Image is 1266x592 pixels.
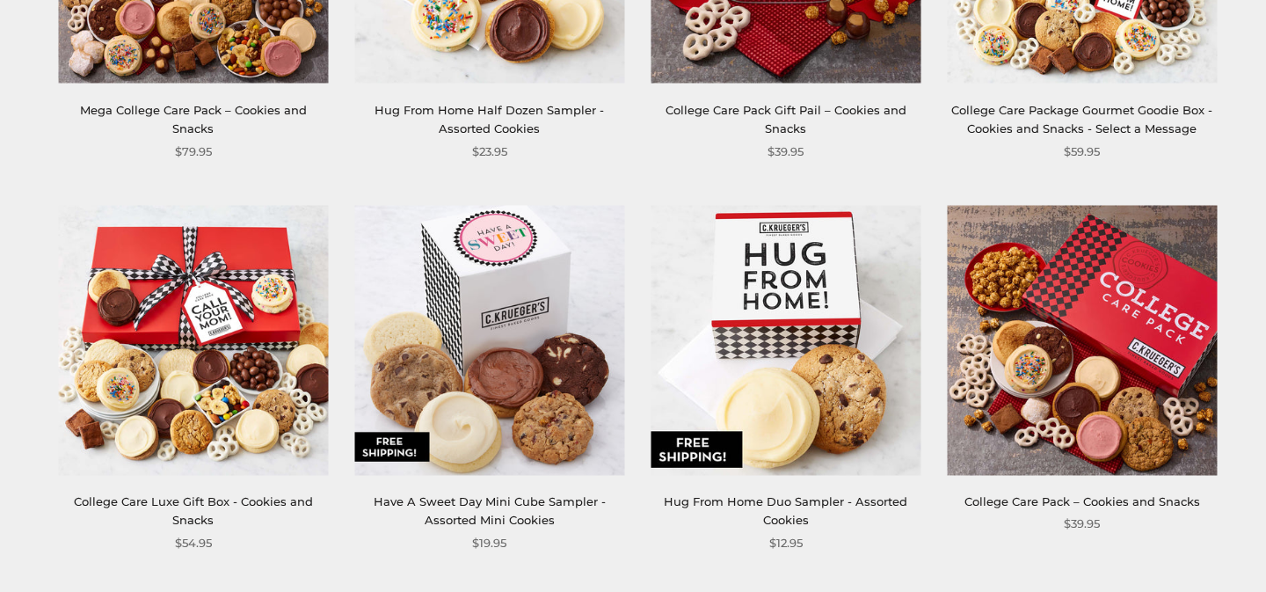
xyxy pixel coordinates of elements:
span: $19.95 [472,534,506,552]
img: Hug From Home Duo Sampler - Assorted Cookies [651,205,920,475]
img: College Care Luxe Gift Box - Cookies and Snacks [58,205,328,475]
a: College Care Package Gourmet Goodie Box - Cookies and Snacks - Select a Message [951,103,1212,135]
span: $39.95 [1064,515,1100,533]
img: Have A Sweet Day Mini Cube Sampler - Assorted Mini Cookies [354,205,624,475]
a: College Care Luxe Gift Box - Cookies and Snacks [74,494,313,527]
a: College Care Pack Gift Pail – Cookies and Snacks [666,103,906,135]
span: $39.95 [768,143,804,161]
img: College Care Pack – Cookies and Snacks [947,205,1217,475]
span: $79.95 [175,143,212,161]
a: Hug From Home Half Dozen Sampler - Assorted Cookies [375,103,604,135]
a: Hug From Home Duo Sampler - Assorted Cookies [664,494,907,527]
span: $54.95 [175,534,212,552]
a: Have A Sweet Day Mini Cube Sampler - Assorted Mini Cookies [374,494,606,527]
a: Mega College Care Pack – Cookies and Snacks [80,103,307,135]
span: $59.95 [1064,143,1100,161]
span: $12.95 [769,534,803,552]
span: $23.95 [472,143,507,161]
a: College Care Pack – Cookies and Snacks [964,494,1200,508]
